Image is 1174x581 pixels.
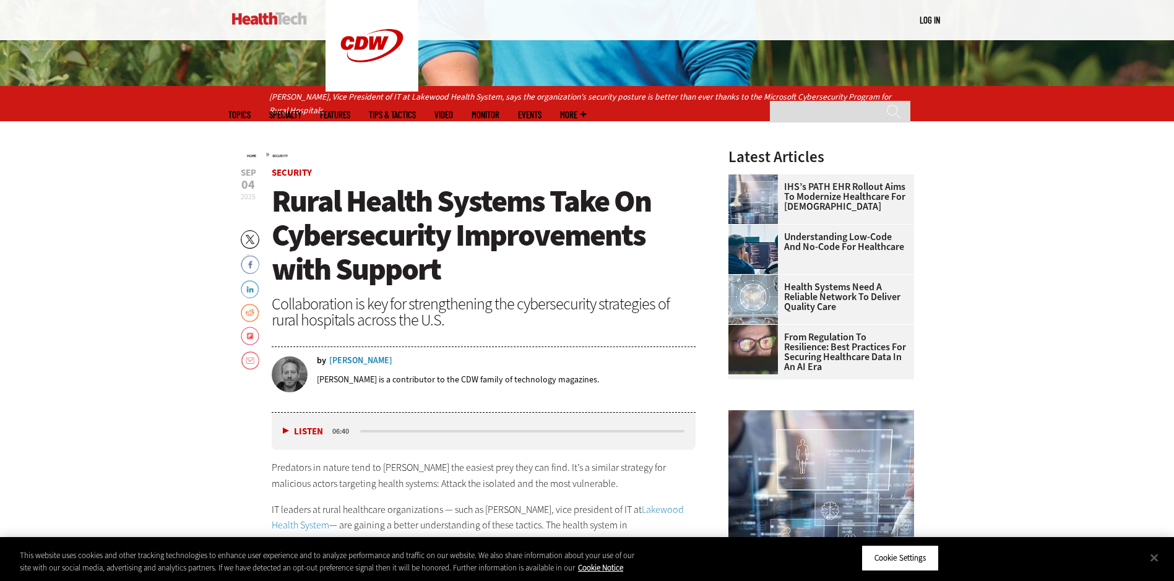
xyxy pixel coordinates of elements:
[241,192,256,202] span: 2025
[728,182,907,212] a: IHS’s PATH EHR Rollout Aims to Modernize Healthcare for [DEMOGRAPHIC_DATA]
[560,110,586,119] span: More
[272,356,308,392] img: Chris Hayhurst
[320,110,350,119] a: Features
[728,174,784,184] a: Electronic health records
[728,275,778,324] img: Healthcare networking
[272,413,696,450] div: media player
[326,82,418,95] a: CDW
[241,179,256,191] span: 04
[369,110,416,119] a: Tips & Tactics
[728,225,778,274] img: Coworkers coding
[728,332,907,372] a: From Regulation to Resilience: Best Practices for Securing Healthcare Data in an AI Era
[728,325,778,374] img: woman wearing glasses looking at healthcare data on screen
[861,545,939,571] button: Cookie Settings
[317,356,326,365] span: by
[241,168,256,178] span: Sep
[247,153,256,158] a: Home
[920,14,940,25] a: Log in
[1141,544,1168,571] button: Close
[728,174,778,224] img: Electronic health records
[728,225,784,235] a: Coworkers coding
[20,549,645,574] div: This website uses cookies and other tracking technologies to enhance user experience and to analy...
[272,153,288,158] a: Security
[272,296,696,328] div: Collaboration is key for strengthening the cybersecurity strategies of rural hospitals across the...
[578,562,623,573] a: More information about your privacy
[269,110,301,119] span: Specialty
[518,110,542,119] a: Events
[317,374,599,385] p: [PERSON_NAME] is a contributor to the CDW family of technology magazines.
[272,460,696,491] p: Predators in nature tend to [PERSON_NAME] the easiest prey they can find. It’s a similar strategy...
[728,275,784,285] a: Healthcare networking
[228,110,251,119] span: Topics
[272,502,696,581] p: IT leaders at rural healthcare organizations — such as [PERSON_NAME], vice president of IT at — a...
[472,110,499,119] a: MonITor
[728,410,914,549] img: Electronic health records
[272,181,651,290] span: Rural Health Systems Take On Cybersecurity Improvements with Support
[283,427,323,436] button: Listen
[329,356,392,365] a: [PERSON_NAME]
[728,325,784,335] a: woman wearing glasses looking at healthcare data on screen
[920,14,940,27] div: User menu
[247,149,696,159] div: »
[232,12,307,25] img: Home
[728,282,907,312] a: Health Systems Need a Reliable Network To Deliver Quality Care
[728,232,907,252] a: Understanding Low-Code and No-Code for Healthcare
[434,110,453,119] a: Video
[728,149,914,165] h3: Latest Articles
[272,166,312,179] a: Security
[330,426,358,437] div: duration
